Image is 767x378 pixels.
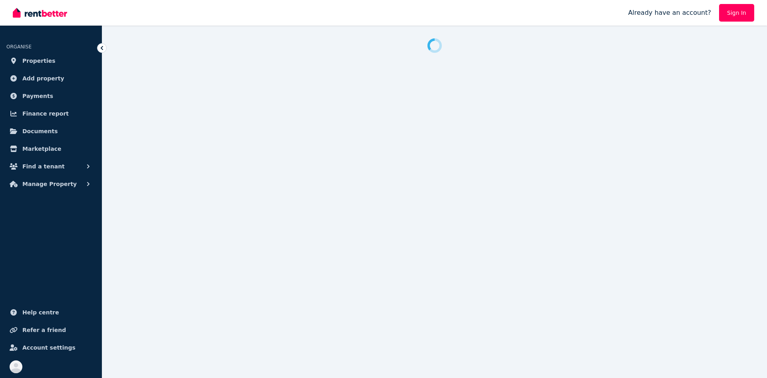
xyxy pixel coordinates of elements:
span: ORGANISE [6,44,32,50]
span: Already have an account? [628,8,711,18]
span: Properties [22,56,56,66]
span: Manage Property [22,179,77,189]
a: Marketplace [6,141,95,157]
span: Documents [22,126,58,136]
a: Sign In [719,4,754,22]
span: Marketplace [22,144,61,154]
span: Finance report [22,109,69,118]
span: Account settings [22,343,76,352]
a: Refer a friend [6,322,95,338]
a: Documents [6,123,95,139]
span: Payments [22,91,53,101]
a: Account settings [6,340,95,356]
a: Payments [6,88,95,104]
button: Find a tenant [6,158,95,174]
button: Manage Property [6,176,95,192]
span: Find a tenant [22,162,65,171]
span: Help centre [22,308,59,317]
span: Add property [22,74,64,83]
a: Add property [6,70,95,86]
a: Help centre [6,304,95,320]
a: Finance report [6,106,95,122]
span: Refer a friend [22,325,66,335]
img: RentBetter [13,7,67,19]
a: Properties [6,53,95,69]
